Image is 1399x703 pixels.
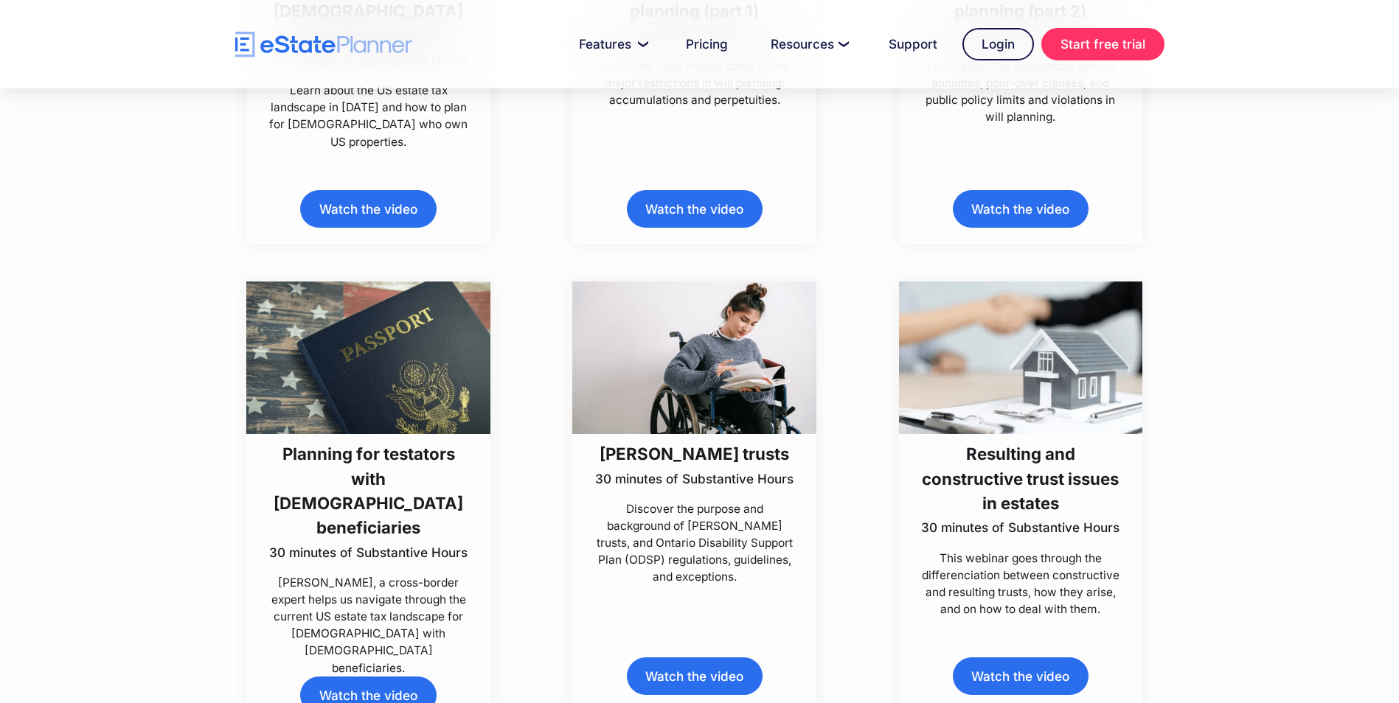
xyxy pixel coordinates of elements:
[595,441,794,466] h3: [PERSON_NAME] trusts
[627,657,763,695] a: Watch the video
[267,574,471,676] p: [PERSON_NAME], a cross-border expert helps us navigate through the current US estate tax landscap...
[267,82,471,150] p: Learn about the US estate tax landscape in [DATE] and how to plan for [DEMOGRAPHIC_DATA] who own ...
[953,657,1089,695] a: Watch the video
[753,29,864,59] a: Resources
[919,57,1122,126] p: Learn about the restrictions around annuities, pour-over clauses, and public policy limits and vi...
[1041,28,1164,60] a: Start free trial
[572,281,816,585] a: [PERSON_NAME] trusts30 minutes of Substantive HoursDiscover the purpose and background of [PERSON...
[267,544,471,562] p: 30 minutes of Substantive Hours
[668,29,746,59] a: Pricing
[919,441,1122,515] h3: Resulting and constructive trust issues in estates
[871,29,955,59] a: Support
[561,29,661,59] a: Features
[899,281,1143,618] a: Resulting and constructive trust issues in estates30 minutes of Substantive HoursThis webinar goe...
[300,190,436,228] a: Watch the video
[235,32,412,57] a: home
[595,470,794,488] p: 30 minutes of Substantive Hours
[919,550,1122,618] p: This webinar goes through the differenciation between constructive and resulting trusts, how they...
[953,190,1089,228] a: Watch the video
[267,441,471,540] h3: Planning for testators with [DEMOGRAPHIC_DATA] beneficiaries
[919,519,1122,536] p: 30 minutes of Substantive Hours
[246,281,490,676] a: Planning for testators with [DEMOGRAPHIC_DATA] beneficiaries30 minutes of Substantive Hours[PERSO...
[962,28,1034,60] a: Login
[627,190,763,228] a: Watch the video
[593,500,796,586] p: Discover the purpose and background of [PERSON_NAME] trusts, and Ontario Disability Support Plan ...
